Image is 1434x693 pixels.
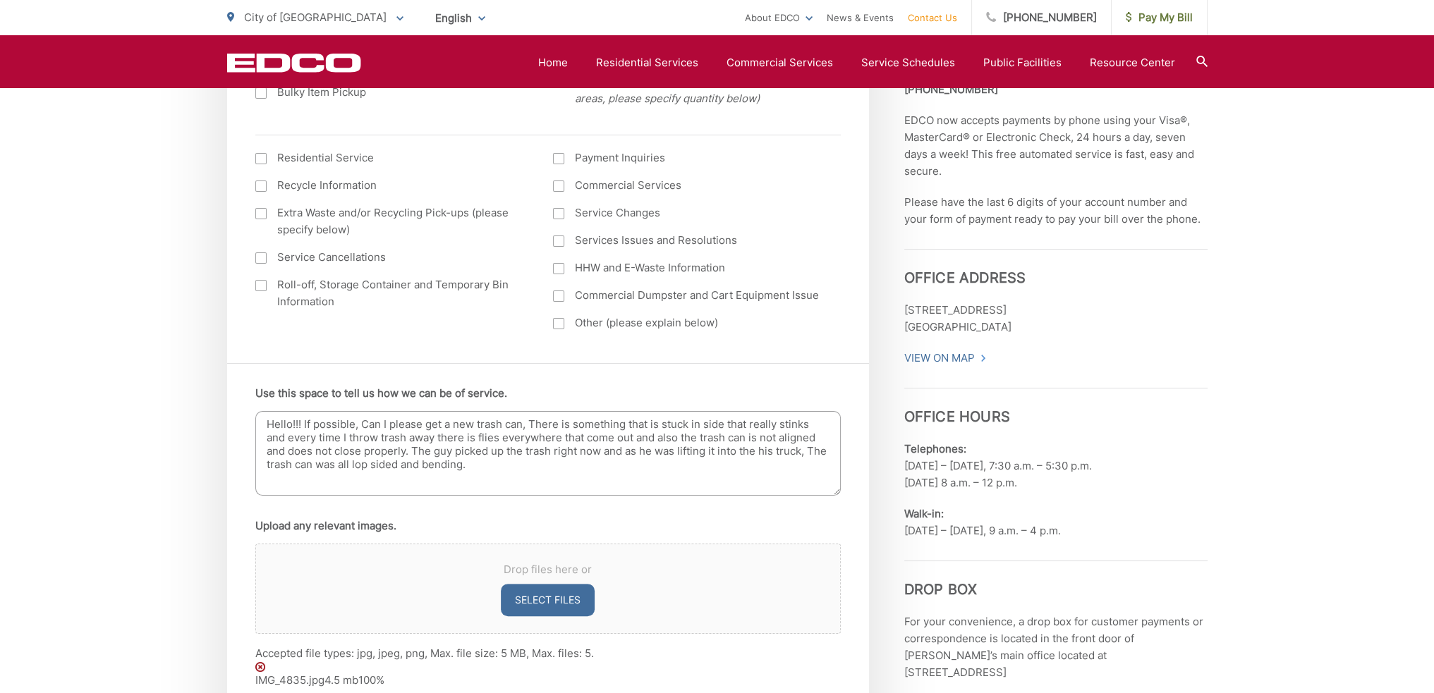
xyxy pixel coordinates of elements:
label: Services Issues and Resolutions [553,232,823,249]
label: Commercial Services [553,177,823,194]
a: Contact Us [908,9,957,26]
label: Bulky Item Pickup [255,84,525,101]
b: Walk-in: [904,507,944,520]
label: Use this space to tell us how we can be of service. [255,387,507,400]
p: For your convenience, a drop box for customer payments or correspondence is located in the front ... [904,613,1208,681]
span: Additional Green-Waste Cart [575,73,823,107]
span: 4.5 mb [324,673,358,687]
span: 100% [358,673,384,687]
a: About EDCO [745,9,813,26]
span: IMG_4835.jpg [255,673,324,687]
button: select files, upload any relevant images. [501,584,595,616]
p: Please have the last 6 digits of your account number and your form of payment ready to pay your b... [904,194,1208,228]
label: Roll-off, Storage Container and Temporary Bin Information [255,276,525,310]
p: [STREET_ADDRESS] [GEOGRAPHIC_DATA] [904,302,1208,336]
label: Service Cancellations [255,249,525,266]
span: City of [GEOGRAPHIC_DATA] [244,11,387,24]
a: View On Map [904,350,987,367]
h3: Office Address [904,249,1208,286]
label: Upload any relevant images. [255,520,396,532]
h3: Drop Box [904,560,1208,598]
label: Residential Service [255,149,525,166]
img: Delete this file [255,662,265,672]
span: Pay My Bill [1126,9,1193,26]
a: Service Schedules [861,54,955,71]
h3: Office Hours [904,388,1208,425]
span: Drop files here or [273,561,823,578]
label: Payment Inquiries [553,149,823,166]
p: EDCO now accepts payments by phone using your Visa®, MasterCard® or Electronic Check, 24 hours a ... [904,112,1208,180]
span: Accepted file types: jpg, jpeg, png, Max. file size: 5 MB, Max. files: 5. [255,646,594,660]
a: Commercial Services [727,54,833,71]
p: [DATE] – [DATE], 9 a.m. – 4 p.m. [904,505,1208,539]
a: Home [538,54,568,71]
b: Telephones: [904,442,966,455]
p: [DATE] – [DATE], 7:30 a.m. – 5:30 p.m. [DATE] 8 a.m. – 12 p.m. [904,441,1208,491]
label: HHW and E-Waste Information [553,259,823,276]
label: Service Changes [553,204,823,221]
strong: [PHONE_NUMBER] [904,82,998,96]
label: Extra Waste and/or Recycling Pick-ups (please specify below) [255,204,525,238]
a: Resource Center [1090,54,1175,71]
a: Public Facilities [983,54,1062,71]
a: News & Events [827,9,894,26]
label: Other (please explain below) [553,314,823,331]
label: Commercial Dumpster and Cart Equipment Issue [553,287,823,304]
label: Recycle Information [255,177,525,194]
a: Residential Services [596,54,698,71]
a: EDCD logo. Return to the homepage. [227,53,361,73]
span: English [425,6,496,30]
